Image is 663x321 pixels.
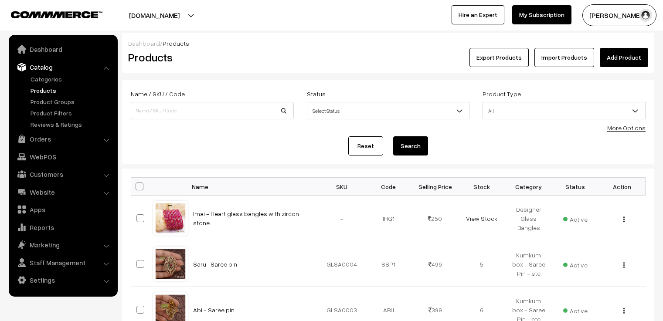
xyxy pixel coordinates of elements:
[28,74,115,84] a: Categories
[11,149,115,165] a: WebPOS
[11,272,115,288] a: Settings
[466,215,497,222] a: View Stock
[11,9,87,19] a: COMMMERCE
[365,196,412,241] td: IHG1
[11,184,115,200] a: Website
[11,131,115,147] a: Orders
[11,237,115,253] a: Marketing
[28,86,115,95] a: Products
[412,241,459,287] td: 499
[128,39,648,48] div: /
[512,5,571,24] a: My Subscription
[193,210,299,226] a: Imai - Heart glass bangles with zircon stone.
[131,89,185,98] label: Name / SKU / Code
[469,48,529,67] button: Export Products
[365,178,412,196] th: Code
[623,308,625,314] img: Menu
[128,51,293,64] h2: Products
[28,120,115,129] a: Reviews & Ratings
[459,178,505,196] th: Stock
[534,48,594,67] a: Import Products
[505,196,552,241] td: Designer Glass Bangles
[188,178,319,196] th: Name
[623,262,625,268] img: Menu
[552,178,598,196] th: Status
[505,178,552,196] th: Category
[623,216,625,222] img: Menu
[607,124,646,132] a: More Options
[393,136,428,155] button: Search
[11,255,115,270] a: Staff Management
[412,178,459,196] th: Selling Price
[483,102,646,119] span: All
[483,89,521,98] label: Product Type
[11,41,115,57] a: Dashboard
[163,40,189,47] span: Products
[131,102,294,119] input: Name / SKU / Code
[307,103,469,118] span: Select Status
[598,178,645,196] th: Action
[193,306,235,314] a: Abi - Saree pin
[307,102,470,119] span: Select Status
[582,4,656,26] button: [PERSON_NAME] C
[307,89,326,98] label: Status
[11,166,115,182] a: Customers
[11,11,102,18] img: COMMMERCE
[11,59,115,75] a: Catalog
[128,40,160,47] a: Dashboard
[505,241,552,287] td: Kumkum box - Saree Pin - etc
[99,4,210,26] button: [DOMAIN_NAME]
[639,9,652,22] img: user
[563,304,588,315] span: Active
[365,241,412,287] td: SSP1
[319,196,365,241] td: -
[319,241,365,287] td: GLSA0004
[11,202,115,217] a: Apps
[28,108,115,118] a: Product Filters
[600,48,648,67] a: Add Product
[412,196,459,241] td: 250
[483,103,645,118] span: All
[319,178,365,196] th: SKU
[563,213,588,224] span: Active
[563,258,588,270] span: Active
[348,136,383,155] a: Reset
[459,241,505,287] td: 5
[11,220,115,235] a: Reports
[452,5,504,24] a: Hire an Expert
[193,260,237,268] a: Saru- Saree pin
[28,97,115,106] a: Product Groups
